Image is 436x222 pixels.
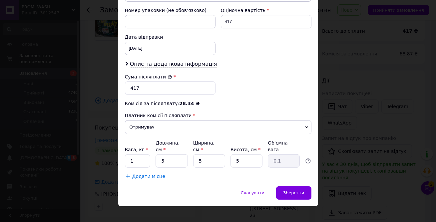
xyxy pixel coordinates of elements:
span: Скасувати [241,190,264,195]
label: Висота, см [230,147,260,152]
span: Платник комісії післяплати [125,113,192,118]
div: Комісія за післяплату: [125,100,311,107]
span: Зберегти [283,190,304,195]
label: Сума післяплати [125,74,172,79]
div: Дата відправки [125,34,216,40]
span: Опис та додаткова інформація [130,61,217,67]
span: Отримувач [125,120,311,134]
label: Ширина, см [193,140,215,152]
div: Оціночна вартість [221,7,311,14]
span: 28.34 ₴ [179,101,200,106]
label: Довжина, см [156,140,180,152]
div: Об'ємна вага [268,140,300,153]
span: Додати місце [132,174,166,179]
label: Вага, кг [125,147,148,152]
div: Номер упаковки (не обов'язково) [125,7,216,14]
